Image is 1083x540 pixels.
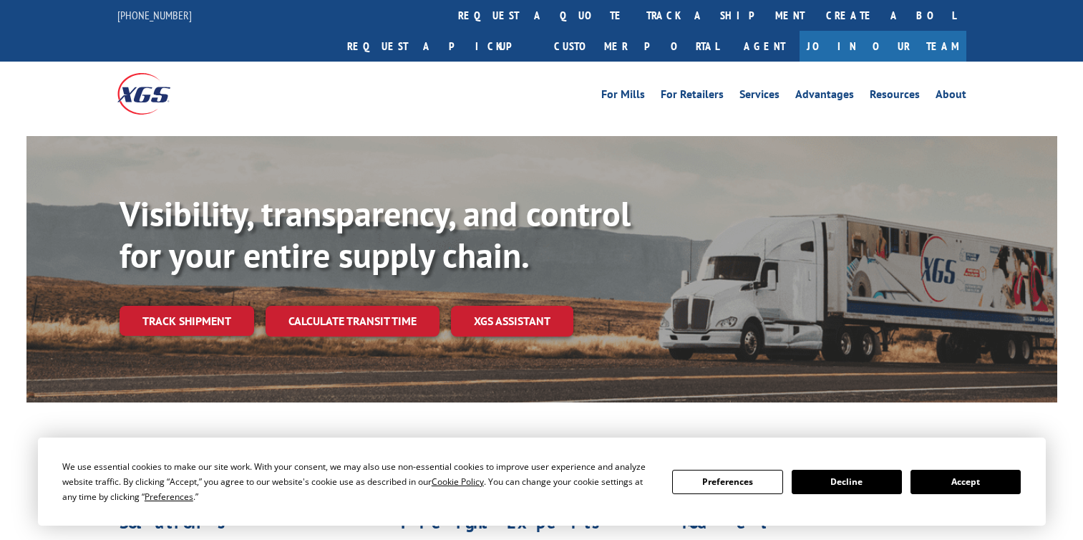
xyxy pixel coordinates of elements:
button: Accept [910,470,1021,494]
span: Preferences [145,491,193,503]
a: Join Our Team [800,31,966,62]
a: About [936,89,966,105]
a: Agent [729,31,800,62]
button: Preferences [672,470,782,494]
button: Decline [792,470,902,494]
a: Track shipment [120,306,254,336]
div: Cookie Consent Prompt [38,438,1046,526]
a: For Retailers [661,89,724,105]
a: [PHONE_NUMBER] [117,8,192,22]
a: Calculate transit time [266,306,439,337]
a: Services [739,89,780,105]
div: We use essential cookies to make our site work. With your consent, we may also use non-essential ... [62,459,655,504]
a: XGS ASSISTANT [451,306,573,337]
span: Cookie Policy [432,476,484,488]
a: Request a pickup [336,31,543,62]
a: Advantages [795,89,854,105]
a: Resources [870,89,920,105]
a: For Mills [601,89,645,105]
a: Customer Portal [543,31,729,62]
b: Visibility, transparency, and control for your entire supply chain. [120,191,631,277]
